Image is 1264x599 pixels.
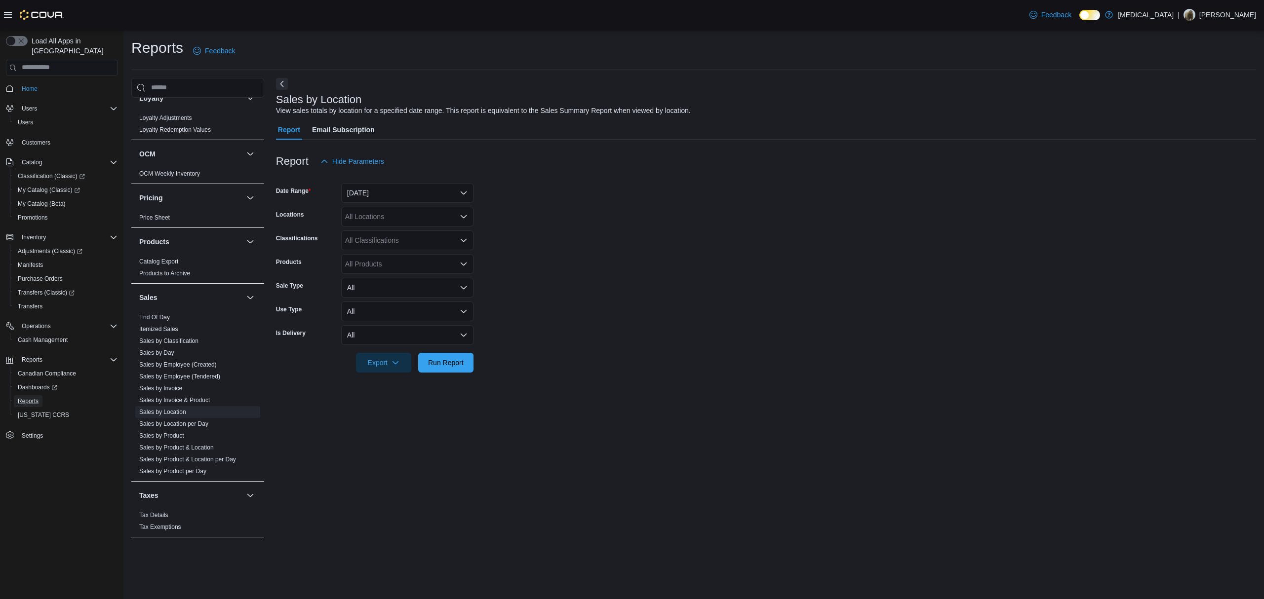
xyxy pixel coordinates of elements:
[6,77,118,468] nav: Complex example
[341,325,474,345] button: All
[18,336,68,344] span: Cash Management
[139,408,186,416] span: Sales by Location
[244,148,256,160] button: OCM
[139,432,184,440] span: Sales by Product
[341,183,474,203] button: [DATE]
[139,490,242,500] button: Taxes
[139,237,242,247] button: Products
[18,289,75,297] span: Transfers (Classic)
[276,211,304,219] label: Locations
[18,430,47,442] a: Settings
[139,373,220,380] a: Sales by Employee (Tendered)
[18,370,76,377] span: Canadian Compliance
[18,136,118,149] span: Customers
[276,282,303,290] label: Sale Type
[139,385,182,392] a: Sales by Invoice
[2,102,121,115] button: Users
[131,212,264,227] div: Pricing
[139,468,206,475] a: Sales by Product per Day
[139,214,170,222] span: Price Sheet
[428,358,464,368] span: Run Report
[139,373,220,380] span: Sales by Employee (Tendered)
[14,287,118,299] span: Transfers (Classic)
[139,467,206,475] span: Sales by Product per Day
[18,82,118,95] span: Home
[14,334,72,346] a: Cash Management
[276,258,302,266] label: Products
[276,305,302,313] label: Use Type
[244,292,256,303] button: Sales
[1041,10,1071,20] span: Feedback
[139,114,192,122] span: Loyalty Adjustments
[276,94,362,106] h3: Sales by Location
[22,233,46,241] span: Inventory
[22,158,42,166] span: Catalog
[276,78,288,90] button: Next
[18,247,82,255] span: Adjustments (Classic)
[2,155,121,169] button: Catalog
[10,333,121,347] button: Cash Management
[18,231,50,243] button: Inventory
[139,455,236,463] span: Sales by Product & Location per Day
[14,368,80,379] a: Canadian Compliance
[10,272,121,286] button: Purchase Orders
[276,234,318,242] label: Classifications
[139,337,198,344] a: Sales by Classification
[139,420,208,428] span: Sales by Location per Day
[131,311,264,481] div: Sales
[14,116,37,128] a: Users
[139,214,170,221] a: Price Sheet
[312,120,375,140] span: Email Subscription
[14,287,79,299] a: Transfers (Classic)
[14,300,118,312] span: Transfers
[139,511,168,519] span: Tax Details
[2,319,121,333] button: Operations
[244,92,256,104] button: Loyalty
[189,41,239,61] a: Feedback
[139,420,208,427] a: Sales by Location per Day
[139,293,158,302] h3: Sales
[1079,10,1100,20] input: Dark Mode
[14,198,118,210] span: My Catalog (Beta)
[10,258,121,272] button: Manifests
[18,137,54,149] a: Customers
[14,245,118,257] span: Adjustments (Classic)
[139,444,214,451] span: Sales by Product & Location
[18,83,41,95] a: Home
[18,200,66,208] span: My Catalog (Beta)
[10,394,121,408] button: Reports
[139,193,242,203] button: Pricing
[18,429,118,441] span: Settings
[10,211,121,225] button: Promotions
[341,278,474,298] button: All
[139,314,170,321] a: End Of Day
[10,183,121,197] a: My Catalog (Classic)
[139,126,211,134] span: Loyalty Redemption Values
[2,135,121,150] button: Customers
[18,275,63,283] span: Purchase Orders
[1118,9,1174,21] p: [MEDICAL_DATA]
[131,256,264,283] div: Products
[22,105,37,112] span: Users
[276,106,691,116] div: View sales totals by location for a specified date range. This report is equivalent to the Sales ...
[278,120,300,140] span: Report
[341,301,474,321] button: All
[139,237,169,247] h3: Products
[18,118,33,126] span: Users
[139,270,190,277] a: Products to Archive
[18,397,39,405] span: Reports
[20,10,64,20] img: Cova
[332,156,384,166] span: Hide Parameters
[14,381,118,393] span: Dashboards
[14,273,118,285] span: Purchase Orders
[14,300,46,312] a: Transfers
[139,384,182,392] span: Sales by Invoice
[2,428,121,442] button: Settings
[131,509,264,537] div: Taxes
[139,149,242,159] button: OCM
[14,184,118,196] span: My Catalog (Classic)
[460,213,468,221] button: Open list of options
[1178,9,1180,21] p: |
[14,259,47,271] a: Manifests
[14,409,118,421] span: Washington CCRS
